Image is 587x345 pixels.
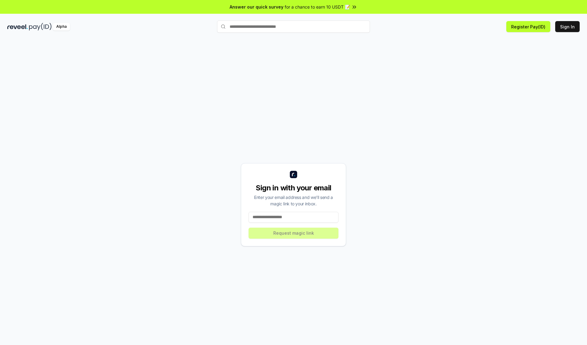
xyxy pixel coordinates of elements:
div: Alpha [53,23,70,31]
div: Enter your email address and we’ll send a magic link to your inbox. [249,194,338,207]
span: Answer our quick survey [230,4,283,10]
img: logo_small [290,171,297,178]
button: Register Pay(ID) [506,21,550,32]
div: Sign in with your email [249,183,338,193]
span: for a chance to earn 10 USDT 📝 [285,4,350,10]
img: reveel_dark [7,23,28,31]
img: pay_id [29,23,52,31]
button: Sign In [555,21,580,32]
